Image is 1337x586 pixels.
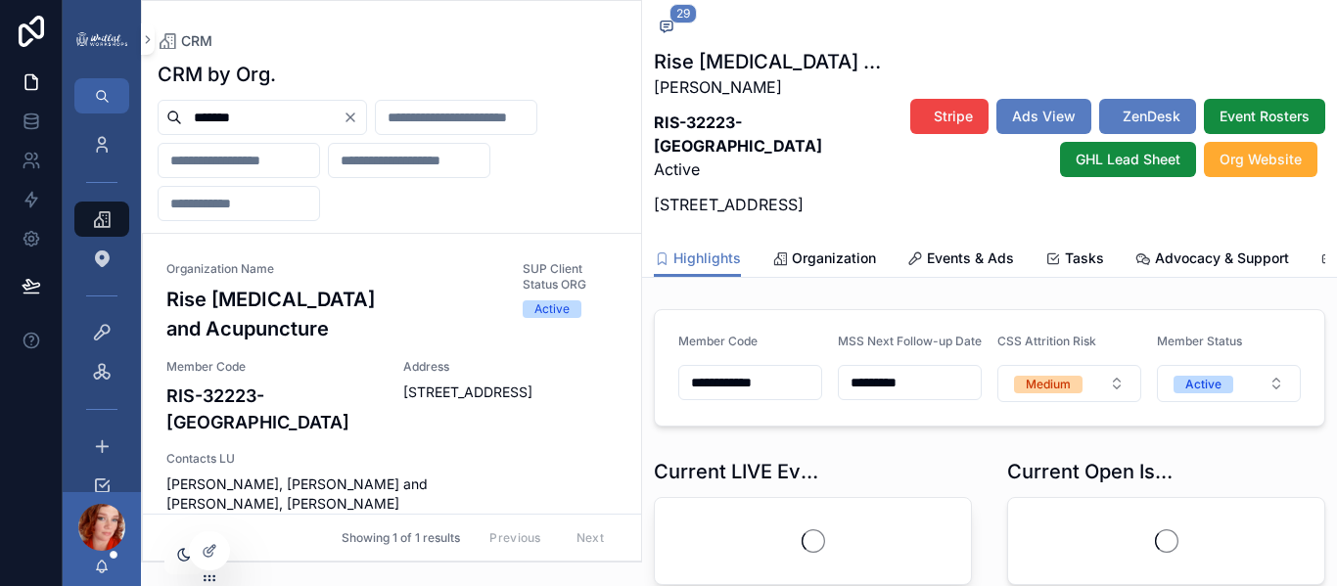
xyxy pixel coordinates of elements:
h4: RIS-32223-[GEOGRAPHIC_DATA] [166,383,380,435]
span: Organization Name [166,261,499,277]
div: Active [534,300,570,318]
button: GHL Lead Sheet [1060,142,1196,177]
div: scrollable content [63,113,141,492]
h1: Current LIVE Event [654,458,825,485]
span: ZenDesk [1123,107,1180,126]
span: Event Rosters [1220,107,1310,126]
button: ZenDesk [1099,99,1196,134]
span: Org Website [1220,150,1302,169]
button: 29 [654,16,679,40]
button: Org Website [1204,142,1317,177]
span: SUP Client Status ORG [523,261,618,293]
h1: Current Open Issues or Tasks [1007,458,1178,485]
span: Highlights [673,248,741,268]
button: Select Button [1157,365,1301,402]
a: Advocacy & Support [1135,241,1289,280]
span: Advocacy & Support [1155,248,1289,268]
span: GHL Lead Sheet [1076,150,1180,169]
img: App logo [74,30,129,49]
span: Tasks [1065,248,1104,268]
span: Contacts LU [166,451,618,467]
button: Clear [343,110,366,125]
strong: RIS-32223-[GEOGRAPHIC_DATA] [654,113,822,156]
span: Member Code [678,334,758,348]
span: Stripe [934,107,973,126]
a: Tasks [1045,241,1104,280]
button: Event Rosters [1204,99,1325,134]
a: Organization [772,241,876,280]
p: Active [654,111,884,181]
span: Events & Ads [927,248,1014,268]
a: Events & Ads [907,241,1014,280]
span: [STREET_ADDRESS] [403,383,618,402]
button: Stripe [910,99,989,134]
span: Member Status [1157,334,1242,348]
div: Medium [1026,376,1071,393]
h1: Rise [MEDICAL_DATA] and Acupuncture [654,48,884,75]
span: Organization [792,248,876,268]
h1: CRM by Org. [158,61,276,88]
span: MSS Next Follow-up Date [838,334,982,348]
button: Ads View [996,99,1091,134]
span: Showing 1 of 1 results [342,530,460,546]
a: Highlights [654,241,741,278]
button: Select Button [997,365,1141,402]
span: Address [403,359,618,375]
a: CRM [158,31,212,51]
span: Member Code [166,359,380,375]
h3: Rise [MEDICAL_DATA] and Acupuncture [166,285,499,343]
div: Active [1185,376,1222,393]
span: CSS Attrition Risk [997,334,1096,348]
span: 29 [669,4,697,23]
p: [STREET_ADDRESS] [654,193,884,216]
p: [PERSON_NAME] [654,75,884,99]
span: CRM [181,31,212,51]
span: [PERSON_NAME], [PERSON_NAME] and [PERSON_NAME], [PERSON_NAME] [166,474,618,514]
span: Ads View [1012,107,1076,126]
